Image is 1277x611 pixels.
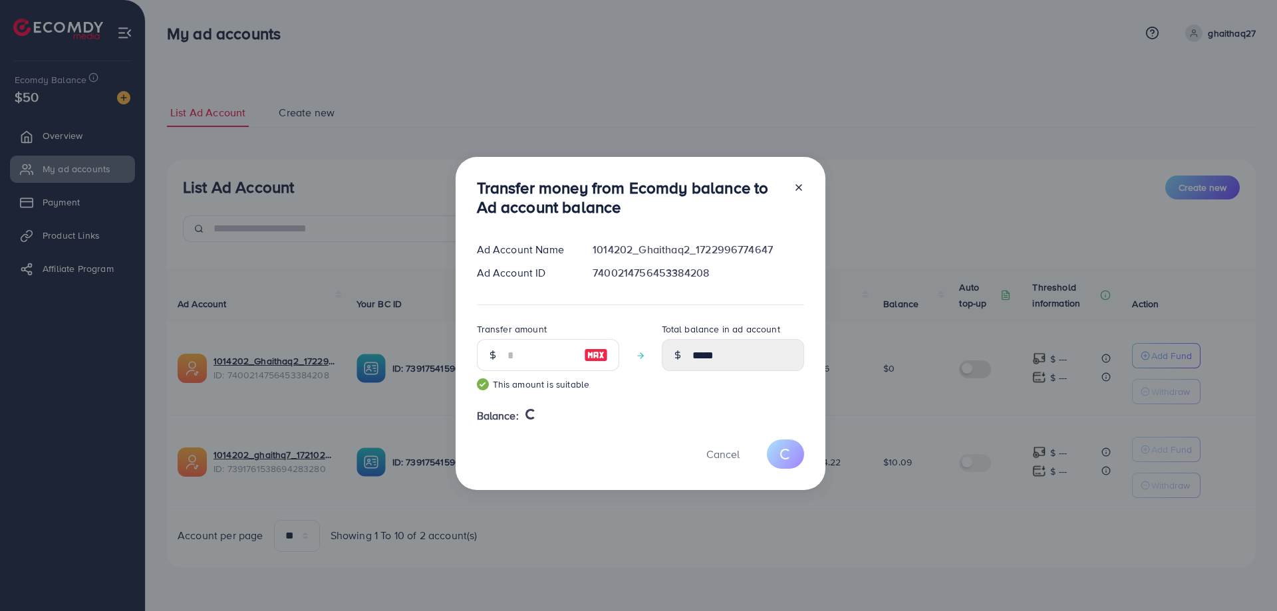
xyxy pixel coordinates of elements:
small: This amount is suitable [477,378,619,391]
div: Ad Account ID [466,265,583,281]
div: Ad Account Name [466,242,583,257]
iframe: Chat [1220,551,1267,601]
label: Total balance in ad account [662,322,780,336]
button: Cancel [690,439,756,468]
label: Transfer amount [477,322,547,336]
div: 1014202_Ghaithaq2_1722996774647 [582,242,814,257]
img: guide [477,378,489,390]
span: Cancel [706,447,740,461]
img: image [584,347,608,363]
h3: Transfer money from Ecomdy balance to Ad account balance [477,178,783,217]
span: Balance: [477,408,519,424]
div: 7400214756453384208 [582,265,814,281]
